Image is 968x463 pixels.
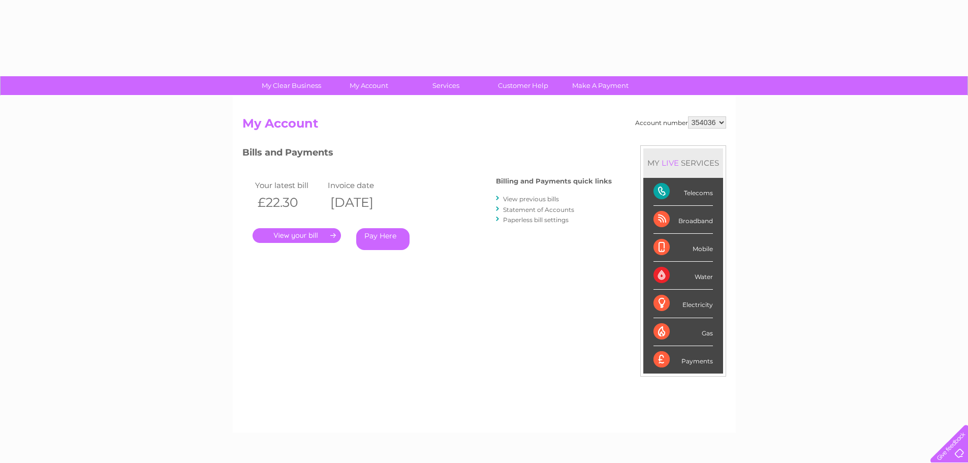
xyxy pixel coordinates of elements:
a: My Account [327,76,411,95]
a: Customer Help [481,76,565,95]
td: Your latest bill [253,178,326,192]
div: Water [653,262,713,290]
h4: Billing and Payments quick links [496,177,612,185]
div: MY SERVICES [643,148,723,177]
div: Account number [635,116,726,129]
a: Make A Payment [558,76,642,95]
div: Gas [653,318,713,346]
div: Payments [653,346,713,374]
td: Invoice date [325,178,398,192]
a: Statement of Accounts [503,206,574,213]
th: [DATE] [325,192,398,213]
div: Electricity [653,290,713,318]
a: Services [404,76,488,95]
div: Mobile [653,234,713,262]
a: Paperless bill settings [503,216,569,224]
div: Telecoms [653,178,713,206]
a: View previous bills [503,195,559,203]
div: LIVE [660,158,681,168]
h2: My Account [242,116,726,136]
a: My Clear Business [249,76,333,95]
th: £22.30 [253,192,326,213]
div: Broadband [653,206,713,234]
h3: Bills and Payments [242,145,612,163]
a: . [253,228,341,243]
a: Pay Here [356,228,410,250]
